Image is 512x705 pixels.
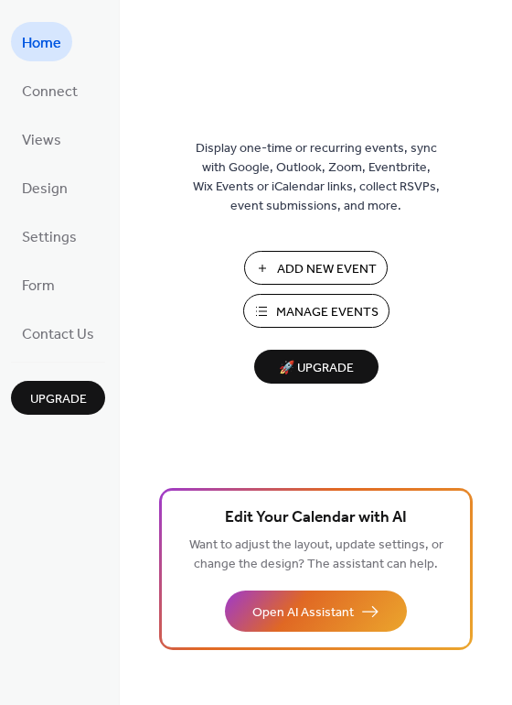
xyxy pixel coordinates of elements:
[11,70,89,110] a: Connect
[11,216,88,255] a: Settings
[252,603,354,623] span: Open AI Assistant
[22,272,55,300] span: Form
[254,350,379,384] button: 🚀 Upgrade
[22,320,94,349] span: Contact Us
[11,119,72,158] a: Views
[22,175,68,203] span: Design
[265,356,368,381] span: 🚀 Upgrade
[225,591,407,632] button: Open AI Assistant
[225,505,407,531] span: Edit Your Calendar with AI
[22,223,77,252] span: Settings
[11,168,79,207] a: Design
[11,381,105,415] button: Upgrade
[11,313,105,352] a: Contact Us
[11,22,72,61] a: Home
[189,533,443,577] span: Want to adjust the layout, update settings, or change the design? The assistant can help.
[11,265,66,304] a: Form
[22,29,61,58] span: Home
[277,260,377,279] span: Add New Event
[22,78,78,106] span: Connect
[276,303,379,322] span: Manage Events
[22,126,61,155] span: Views
[193,139,440,216] span: Display one-time or recurring events, sync with Google, Outlook, Zoom, Eventbrite, Wix Events or ...
[243,294,389,328] button: Manage Events
[244,251,388,285] button: Add New Event
[30,390,87,409] span: Upgrade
